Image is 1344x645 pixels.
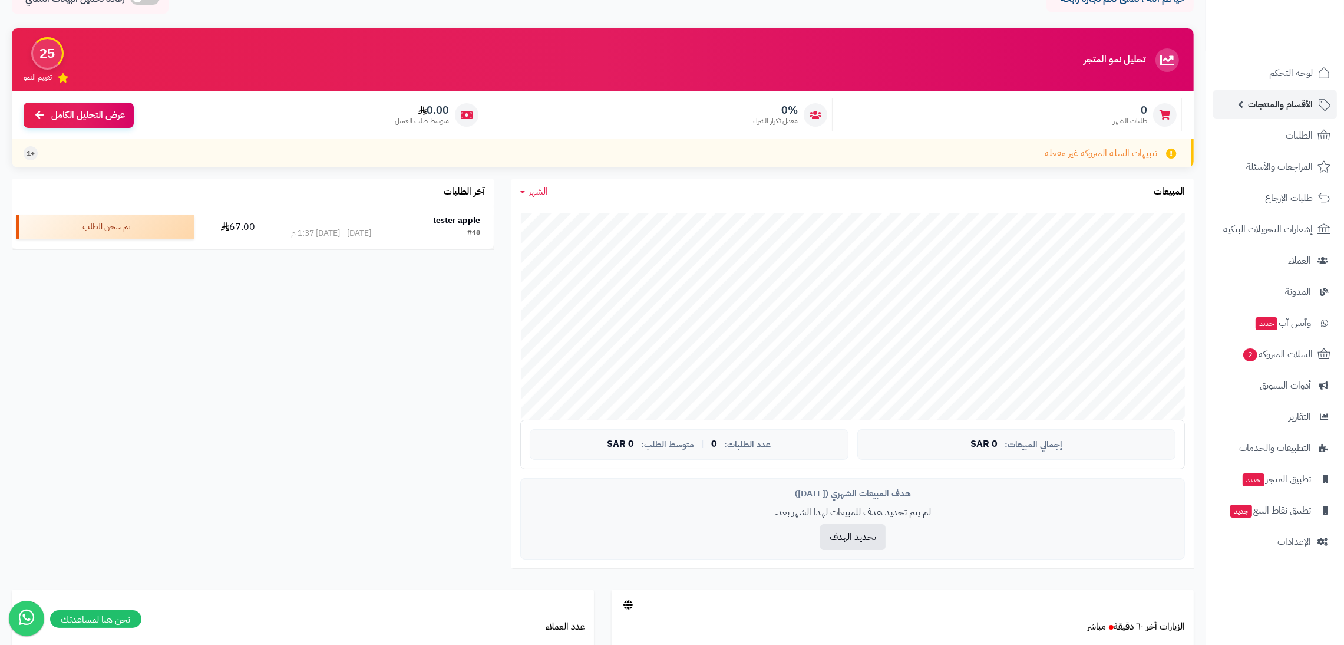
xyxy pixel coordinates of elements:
[1113,116,1147,126] span: طلبات الشهر
[1289,409,1311,425] span: التقارير
[1256,317,1277,330] span: جديد
[1213,496,1337,525] a: تطبيق نقاط البيعجديد
[1213,309,1337,337] a: وآتس آبجديد
[1213,153,1337,181] a: المراجعات والأسئلة
[1286,127,1313,144] span: الطلبات
[1254,315,1311,331] span: وآتس آب
[467,228,480,239] div: #48
[1248,96,1313,113] span: الأقسام والمنتجات
[1213,121,1337,150] a: الطلبات
[16,215,194,239] div: تم شحن الطلب
[520,185,548,199] a: الشهر
[1243,348,1257,361] span: 2
[433,214,480,226] strong: tester apple
[530,488,1175,500] div: هدف المبيعات الشهري ([DATE])
[1223,221,1313,238] span: إشعارات التحويلات البنكية
[51,108,125,122] span: عرض التحليل الكامل
[1213,184,1337,212] a: طلبات الإرجاع
[1229,502,1311,519] span: تطبيق نقاط البيع
[546,620,585,634] a: عدد العملاء
[395,104,449,117] span: 0.00
[291,228,371,239] div: [DATE] - [DATE] 1:37 م
[27,149,35,159] span: +1
[1213,59,1337,87] a: لوحة التحكم
[712,439,718,450] span: 0
[529,185,548,199] span: الشهر
[1288,252,1311,269] span: العملاء
[1285,284,1311,300] span: المدونة
[1113,104,1147,117] span: 0
[702,440,705,449] span: |
[1087,620,1185,634] a: الزيارات آخر ٦٠ دقيقةمباشر
[1243,473,1264,486] span: جديد
[24,103,134,128] a: عرض التحليل الكامل
[1213,528,1337,556] a: الإعدادات
[1242,346,1313,363] span: السلات المتروكة
[1269,65,1313,81] span: لوحة التحكم
[1265,190,1313,206] span: طلبات الإرجاع
[1241,471,1311,488] span: تطبيق المتجر
[607,439,635,450] span: 0 SAR
[1154,187,1185,198] h3: المبيعات
[199,205,277,249] td: 67.00
[725,440,771,450] span: عدد الطلبات:
[1084,55,1145,65] h3: تحليل نمو المتجر
[1213,434,1337,462] a: التطبيقات والخدمات
[530,506,1175,519] p: لم يتم تحديد هدف للمبيعات لهذا الشهر بعد.
[395,116,449,126] span: متوسط طلب العميل
[1005,440,1062,450] span: إجمالي المبيعات:
[1213,215,1337,243] a: إشعارات التحويلات البنكية
[1230,505,1252,518] span: جديد
[1213,278,1337,306] a: المدونة
[753,116,798,126] span: معدل تكرار الشراء
[820,524,886,550] button: تحديد الهدف
[753,104,798,117] span: 0%
[1260,377,1311,394] span: أدوات التسويق
[1277,534,1311,550] span: الإعدادات
[1213,465,1337,493] a: تطبيق المتجرجديد
[444,187,485,198] h3: آخر الطلبات
[1213,371,1337,400] a: أدوات التسويق
[1246,159,1313,175] span: المراجعات والأسئلة
[642,440,695,450] span: متوسط الطلب:
[24,73,52,83] span: تقييم النمو
[1213,403,1337,431] a: التقارير
[1045,147,1157,160] span: تنبيهات السلة المتروكة غير مفعلة
[1213,340,1337,368] a: السلات المتروكة2
[970,439,998,450] span: 0 SAR
[1239,440,1311,456] span: التطبيقات والخدمات
[1087,620,1106,634] small: مباشر
[1213,246,1337,275] a: العملاء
